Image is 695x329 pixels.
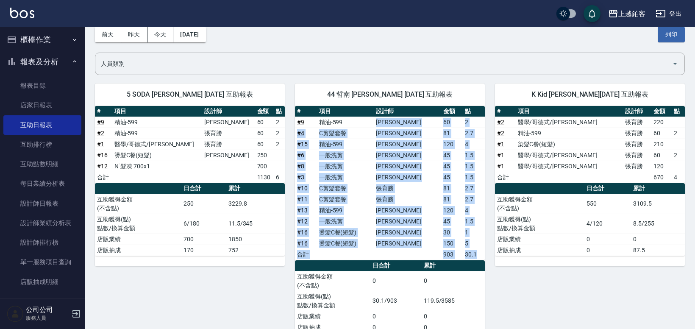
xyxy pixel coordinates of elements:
td: 250 [255,150,274,161]
td: 張育勝 [202,139,255,150]
th: 累計 [422,260,485,271]
td: 店販業績 [495,234,584,245]
td: 30.1/903 [370,291,422,311]
a: #9 [97,119,104,125]
td: 2 [274,139,285,150]
th: 日合計 [181,183,226,194]
button: 櫃檯作業 [3,29,81,51]
button: 昨天 [121,27,147,42]
td: 燙髮C餐(短髮) [317,238,374,249]
a: #12 [97,163,108,170]
td: 2 [274,117,285,128]
div: 上越鉑客 [618,8,645,19]
td: 8.5/255 [631,214,685,234]
a: #16 [297,229,308,236]
th: 金額 [255,106,274,117]
td: 互助獲得金額 (不含點) [495,194,584,214]
a: #16 [297,240,308,247]
td: 45 [441,172,463,183]
th: 項目 [317,106,374,117]
td: 0 [631,234,685,245]
td: [PERSON_NAME] [202,117,255,128]
td: 4 [463,139,485,150]
th: # [295,106,317,117]
td: 210 [651,139,672,150]
th: 項目 [112,106,202,117]
td: 3109.5 [631,194,685,214]
button: 客戶管理 [3,295,81,317]
td: C剪髮套餐 [317,128,374,139]
a: #4 [297,130,304,137]
td: 合計 [495,172,516,183]
a: 互助點數明細 [3,154,81,174]
td: 合計 [295,249,317,260]
a: 設計師日報表 [3,194,81,213]
td: 1 [463,227,485,238]
td: 119.5/3585 [422,291,485,311]
a: 互助日報表 [3,115,81,135]
button: 列印 [658,27,685,42]
td: [PERSON_NAME] [374,205,441,216]
td: 6/180 [181,214,226,234]
td: 一般洗剪 [317,161,374,172]
td: 170 [181,245,226,256]
td: 3229.8 [226,194,285,214]
button: Open [668,57,682,70]
a: #11 [297,196,308,203]
td: 精油-599 [516,128,623,139]
td: 1.5 [463,150,485,161]
td: 1.5 [463,161,485,172]
td: 4 [672,172,685,183]
a: #16 [97,152,108,159]
input: 人員名稱 [99,56,668,71]
th: 日合計 [370,260,422,271]
td: 60 [651,128,672,139]
p: 服務人員 [26,314,69,322]
a: 設計師業績分析表 [3,213,81,233]
td: 700 [181,234,226,245]
table: a dense table [95,183,285,256]
button: save [584,5,600,22]
td: 2 [274,128,285,139]
a: #2 [497,130,504,137]
td: 一般洗剪 [317,216,374,227]
h5: 公司公司 [26,306,69,314]
td: 120 [441,139,463,150]
td: 醫學/哥德式/[PERSON_NAME] [516,150,623,161]
th: # [95,106,112,117]
td: 60 [651,150,672,161]
td: 互助獲得(點) 點數/換算金額 [495,214,584,234]
a: #13 [297,207,308,214]
td: 互助獲得(點) 點數/換算金額 [95,214,181,234]
th: 點 [274,106,285,117]
a: #2 [497,119,504,125]
td: 醫學/哥德式/[PERSON_NAME] [112,139,202,150]
td: [PERSON_NAME] [374,161,441,172]
td: 1.5 [463,216,485,227]
td: 0 [370,271,422,291]
td: 60 [255,128,274,139]
td: 張育勝 [623,128,651,139]
th: 日合計 [584,183,631,194]
td: 120 [651,161,672,172]
a: #15 [297,141,308,148]
button: 前天 [95,27,121,42]
td: C剪髮套餐 [317,183,374,194]
a: #8 [297,163,304,170]
th: # [495,106,516,117]
a: #10 [297,185,308,192]
td: [PERSON_NAME] [374,238,441,249]
td: 0 [584,234,631,245]
td: 一般洗剪 [317,172,374,183]
td: 11.5/345 [226,214,285,234]
td: 互助獲得金額 (不含點) [295,271,370,291]
td: 2 [672,128,685,139]
td: 2 [672,150,685,161]
td: 550 [584,194,631,214]
td: 45 [441,161,463,172]
table: a dense table [495,106,685,183]
td: 0 [584,245,631,256]
td: 752 [226,245,285,256]
td: [PERSON_NAME] [202,150,255,161]
td: 220 [651,117,672,128]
